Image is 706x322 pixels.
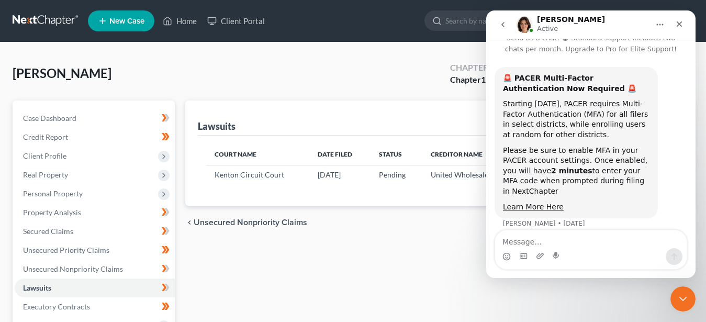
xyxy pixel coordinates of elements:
[486,10,696,278] iframe: Intercom live chat
[13,65,111,81] span: [PERSON_NAME]
[23,170,68,179] span: Real Property
[185,218,194,227] i: chevron_left
[23,264,123,273] span: Unsecured Nonpriority Claims
[15,203,175,222] a: Property Analysis
[198,120,236,132] div: Lawsuits
[202,12,270,30] a: Client Portal
[23,151,66,160] span: Client Profile
[15,260,175,279] a: Unsecured Nonpriority Claims
[450,62,490,74] div: Chapter
[23,132,68,141] span: Credit Report
[23,283,51,292] span: Lawsuits
[23,208,81,217] span: Property Analysis
[15,297,175,316] a: Executory Contracts
[318,170,341,179] span: [DATE]
[318,150,352,158] span: Date Filed
[109,17,144,25] span: New Case
[15,109,175,128] a: Case Dashboard
[15,241,175,260] a: Unsecured Priority Claims
[23,189,83,198] span: Personal Property
[23,227,73,236] span: Secured Claims
[450,74,490,86] div: Chapter
[23,114,76,123] span: Case Dashboard
[215,150,256,158] span: Court Name
[379,150,402,158] span: Status
[23,246,109,254] span: Unsecured Priority Claims
[445,11,541,30] input: Search by name...
[158,12,202,30] a: Home
[15,222,175,241] a: Secured Claims
[185,218,307,227] button: chevron_left Unsecured Nonpriority Claims
[15,128,175,147] a: Credit Report
[23,302,90,311] span: Executory Contracts
[15,279,175,297] a: Lawsuits
[431,150,483,158] span: Creditor Name
[215,170,284,179] span: Kenton Circuit Court
[481,74,490,84] span: 13
[194,218,307,227] span: Unsecured Nonpriority Claims
[431,170,521,179] span: United Wholesale Mortgage
[379,170,406,179] span: Pending
[670,286,696,312] iframe: Intercom live chat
